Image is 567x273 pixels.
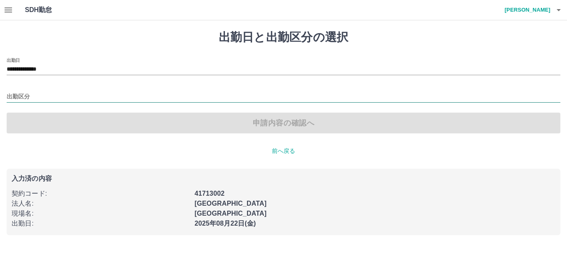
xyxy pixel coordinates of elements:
[12,175,555,182] p: 入力済の内容
[195,190,225,197] b: 41713002
[12,189,190,199] p: 契約コード :
[7,147,560,155] p: 前へ戻る
[7,57,20,63] label: 出勤日
[7,30,560,44] h1: 出勤日と出勤区分の選択
[195,220,256,227] b: 2025年08月22日(金)
[12,209,190,219] p: 現場名 :
[12,199,190,209] p: 法人名 :
[12,219,190,229] p: 出勤日 :
[195,210,267,217] b: [GEOGRAPHIC_DATA]
[195,200,267,207] b: [GEOGRAPHIC_DATA]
